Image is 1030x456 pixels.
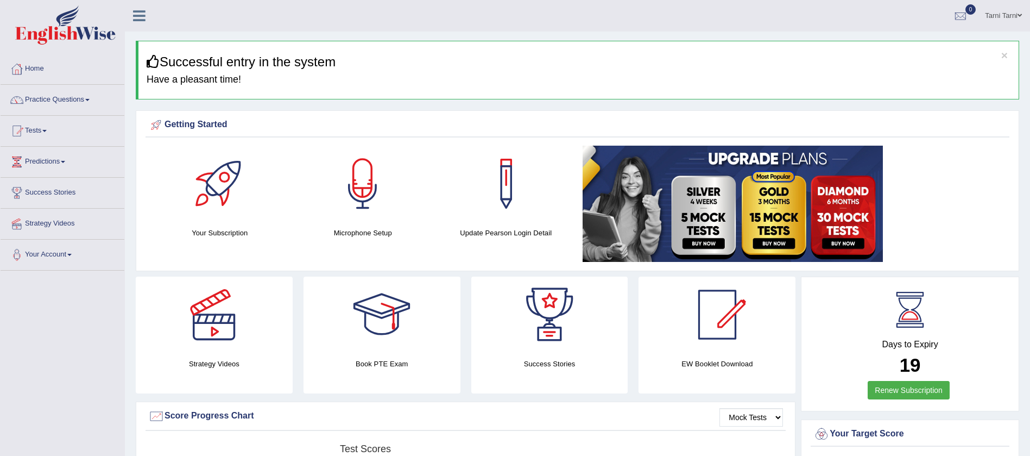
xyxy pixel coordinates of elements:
h4: Strategy Videos [136,358,293,370]
a: Success Stories [1,178,124,205]
h4: Update Pearson Login Detail [440,227,572,239]
h3: Successful entry in the system [147,55,1010,69]
h4: Your Subscription [154,227,286,239]
span: 0 [965,4,976,15]
h4: Days to Expiry [813,340,1007,349]
div: Score Progress Chart [148,408,783,424]
a: Renew Subscription [868,381,950,399]
h4: Success Stories [471,358,628,370]
a: Predictions [1,147,124,174]
a: Practice Questions [1,85,124,112]
h4: Microphone Setup [296,227,428,239]
h4: EW Booklet Download [639,358,795,370]
img: small5.jpg [583,146,883,262]
a: Strategy Videos [1,209,124,236]
tspan: Test scores [340,443,391,454]
a: Home [1,54,124,81]
button: × [1001,49,1008,61]
h4: Have a pleasant time! [147,74,1010,85]
a: Tests [1,116,124,143]
b: 19 [900,354,921,376]
a: Your Account [1,240,124,267]
div: Your Target Score [813,426,1007,442]
div: Getting Started [148,117,1007,133]
h4: Book PTE Exam [304,358,460,370]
